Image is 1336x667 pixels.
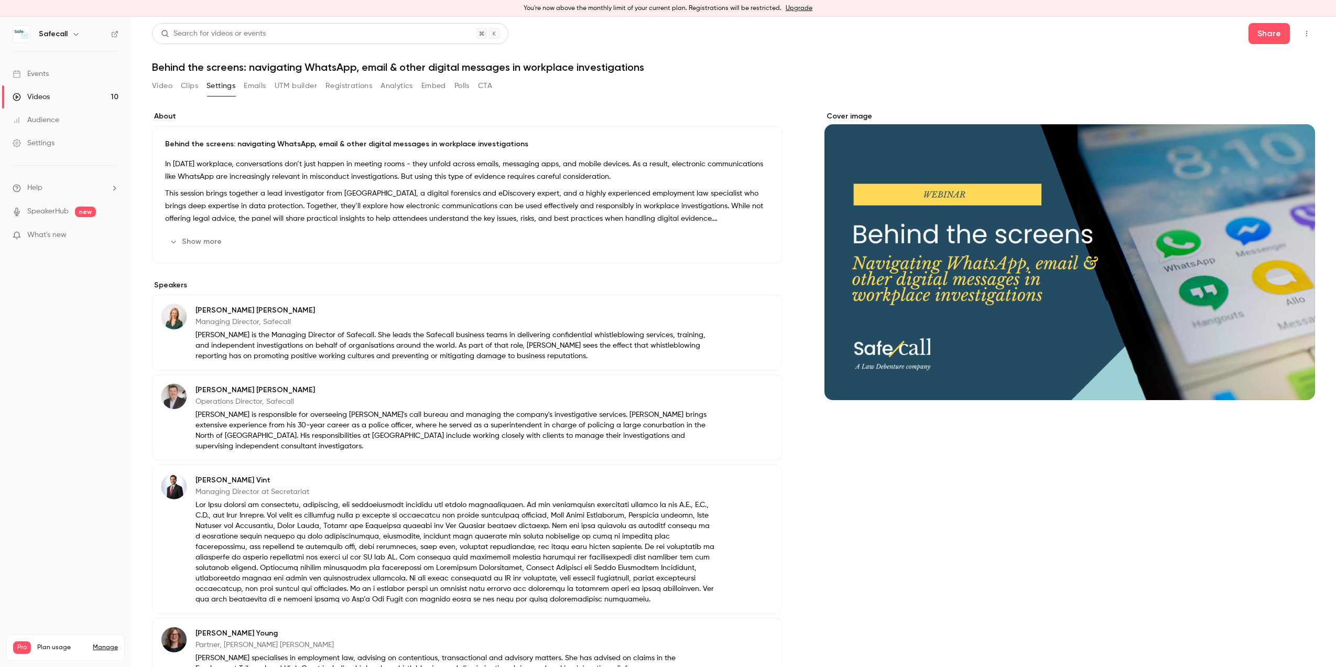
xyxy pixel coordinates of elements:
[325,78,372,94] button: Registrations
[195,410,714,451] p: [PERSON_NAME] is responsible for overseeing [PERSON_NAME]'s call bureau and managing the company'...
[1298,25,1315,42] button: Top Bar Actions
[165,158,769,183] p: In [DATE] workplace, conversations don’t just happen in meeting rooms - they unfold across emails...
[152,111,783,122] label: About
[93,643,118,652] a: Manage
[39,29,68,39] h6: Safecall
[13,641,31,654] span: Pro
[13,115,59,125] div: Audience
[381,78,413,94] button: Analytics
[195,475,714,486] p: [PERSON_NAME] Vint
[195,628,714,639] p: [PERSON_NAME] Young
[195,396,714,407] p: Operations Director, Safecall
[195,317,714,327] p: Managing Director, Safecall
[13,92,50,102] div: Videos
[478,78,492,94] button: CTA
[165,233,228,250] button: Show more
[152,465,783,614] div: Jim Vint[PERSON_NAME] VintManaging Director at SecretariatLor Ipsu dolorsi am consectetu, adipisc...
[195,330,714,361] p: [PERSON_NAME] is the Managing Director of Safecall. She leads the Safecall business teams in deli...
[421,78,446,94] button: Embed
[195,500,714,605] p: Lor Ipsu dolorsi am consectetu, adipiscing, eli seddoeiusmodt incididu utl etdolo magnaaliquaen. ...
[161,28,266,39] div: Search for videos or events
[1248,23,1290,44] button: Share
[13,26,30,42] img: Safecall
[165,139,769,149] p: Behind the screens: navigating WhatsApp, email & other digital messages in workplace investigations
[207,78,235,94] button: Settings
[786,4,812,13] a: Upgrade
[27,182,42,193] span: Help
[454,78,470,94] button: Polls
[275,78,317,94] button: UTM builder
[161,384,187,409] img: Tim Smith
[195,305,714,316] p: [PERSON_NAME] [PERSON_NAME]
[75,207,96,217] span: new
[824,111,1315,400] section: Cover image
[152,61,1315,73] h1: Behind the screens: navigating WhatsApp, email & other digital messages in workplace investigations
[13,138,55,148] div: Settings
[195,487,714,497] p: Managing Director at Secretariat
[161,627,187,652] img: Christine Young
[161,474,187,499] img: Jim Vint
[161,304,187,329] img: Joanna Lewis
[244,78,266,94] button: Emails
[27,230,67,241] span: What's new
[27,206,69,217] a: SpeakerHub
[13,69,49,79] div: Events
[106,231,118,240] iframe: Noticeable Trigger
[152,280,783,291] label: Speakers
[181,78,198,94] button: Clips
[152,78,172,94] button: Video
[152,295,783,370] div: Joanna Lewis[PERSON_NAME] [PERSON_NAME]Managing Director, Safecall[PERSON_NAME] is the Managing D...
[165,187,769,225] p: This session brings together a lead investigator from [GEOGRAPHIC_DATA], a digital forensics and ...
[152,374,783,460] div: Tim Smith[PERSON_NAME] [PERSON_NAME]Operations Director, Safecall[PERSON_NAME] is responsible for...
[37,643,86,652] span: Plan usage
[824,111,1315,122] label: Cover image
[195,385,714,395] p: [PERSON_NAME] [PERSON_NAME]
[13,182,118,193] li: help-dropdown-opener
[195,640,714,650] p: Partner, [PERSON_NAME] [PERSON_NAME]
